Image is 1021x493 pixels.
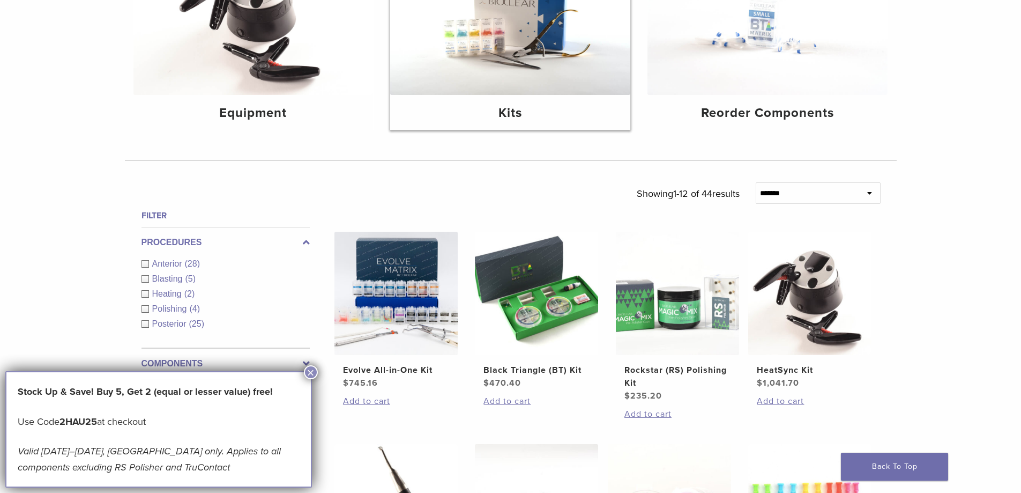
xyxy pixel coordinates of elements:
[304,365,318,379] button: Close
[483,378,521,388] bdi: 470.40
[141,357,310,370] label: Components
[757,364,863,377] h2: HeatSync Kit
[152,319,189,328] span: Posterior
[343,378,378,388] bdi: 745.16
[59,416,97,428] strong: 2HAU25
[18,386,273,398] strong: Stock Up & Save! Buy 5, Get 2 (equal or lesser value) free!
[189,319,204,328] span: (25)
[185,259,200,268] span: (28)
[152,274,185,283] span: Blasting
[142,104,365,123] h4: Equipment
[184,289,195,298] span: (2)
[18,445,281,473] em: Valid [DATE]–[DATE], [GEOGRAPHIC_DATA] only. Applies to all components excluding RS Polisher and ...
[624,364,731,389] h2: Rockstar (RS) Polishing Kit
[152,259,185,268] span: Anterior
[343,395,449,408] a: Add to cart: “Evolve All-in-One Kit”
[334,232,458,355] img: Evolve All-in-One Kit
[624,408,731,421] a: Add to cart: “Rockstar (RS) Polishing Kit”
[656,104,879,123] h4: Reorder Components
[483,378,489,388] span: $
[841,453,948,481] a: Back To Top
[141,236,310,249] label: Procedures
[152,304,190,313] span: Polishing
[757,378,799,388] bdi: 1,041.70
[475,232,598,355] img: Black Triangle (BT) Kit
[483,364,590,377] h2: Black Triangle (BT) Kit
[18,414,300,430] p: Use Code at checkout
[757,378,763,388] span: $
[343,364,449,377] h2: Evolve All-in-One Kit
[757,395,863,408] a: Add to cart: “HeatSync Kit”
[483,395,590,408] a: Add to cart: “Black Triangle (BT) Kit”
[185,274,196,283] span: (5)
[152,289,184,298] span: Heating
[615,232,740,402] a: Rockstar (RS) Polishing KitRockstar (RS) Polishing Kit $235.20
[343,378,349,388] span: $
[474,232,599,389] a: Black Triangle (BT) KitBlack Triangle (BT) Kit $470.40
[189,304,200,313] span: (4)
[624,391,662,401] bdi: 235.20
[141,209,310,222] h4: Filter
[399,104,622,123] h4: Kits
[748,232,873,389] a: HeatSync KitHeatSync Kit $1,041.70
[624,391,630,401] span: $
[637,182,740,205] p: Showing results
[334,232,459,389] a: Evolve All-in-One KitEvolve All-in-One Kit $745.16
[673,188,712,200] span: 1-12 of 44
[748,232,871,355] img: HeatSync Kit
[616,232,739,355] img: Rockstar (RS) Polishing Kit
